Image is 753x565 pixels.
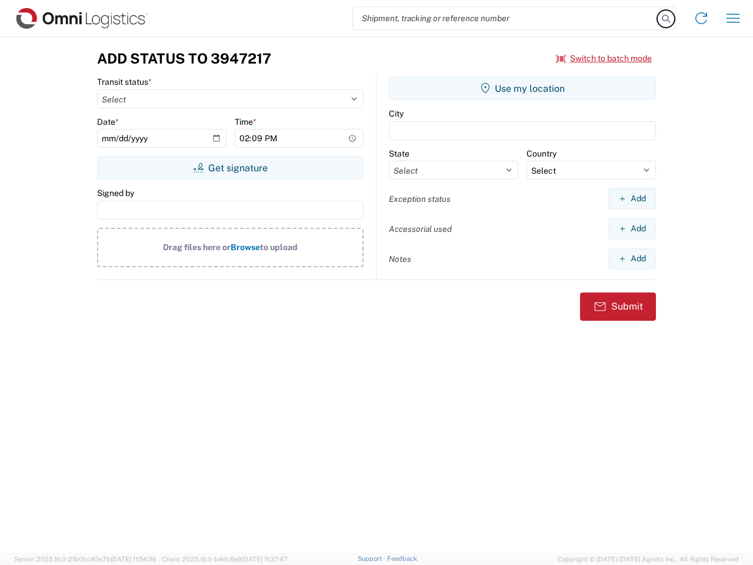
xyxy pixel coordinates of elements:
[608,248,656,270] button: Add
[358,555,387,562] a: Support
[389,224,452,234] label: Accessorial used
[111,556,156,563] span: [DATE] 11:54:36
[387,555,417,562] a: Feedback
[389,148,409,159] label: State
[231,242,260,252] span: Browse
[527,148,557,159] label: Country
[389,77,656,100] button: Use my location
[580,293,656,321] button: Submit
[14,556,156,563] span: Server: 2025.16.0-21b0bc45e7b
[608,188,656,210] button: Add
[608,218,656,240] button: Add
[97,156,364,180] button: Get signature
[97,77,152,87] label: Transit status
[235,117,256,127] label: Time
[163,242,231,252] span: Drag files here or
[260,242,298,252] span: to upload
[97,117,119,127] label: Date
[162,556,288,563] span: Client: 2025.16.0-b4dc8a9
[353,7,658,29] input: Shipment, tracking or reference number
[389,194,451,204] label: Exception status
[389,108,404,119] label: City
[389,254,411,264] label: Notes
[242,556,288,563] span: [DATE] 11:37:47
[556,49,652,68] button: Switch to batch mode
[97,50,271,67] h3: Add Status to 3947217
[558,554,739,564] span: Copyright © [DATE]-[DATE] Agistix Inc., All Rights Reserved
[97,188,134,198] label: Signed by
